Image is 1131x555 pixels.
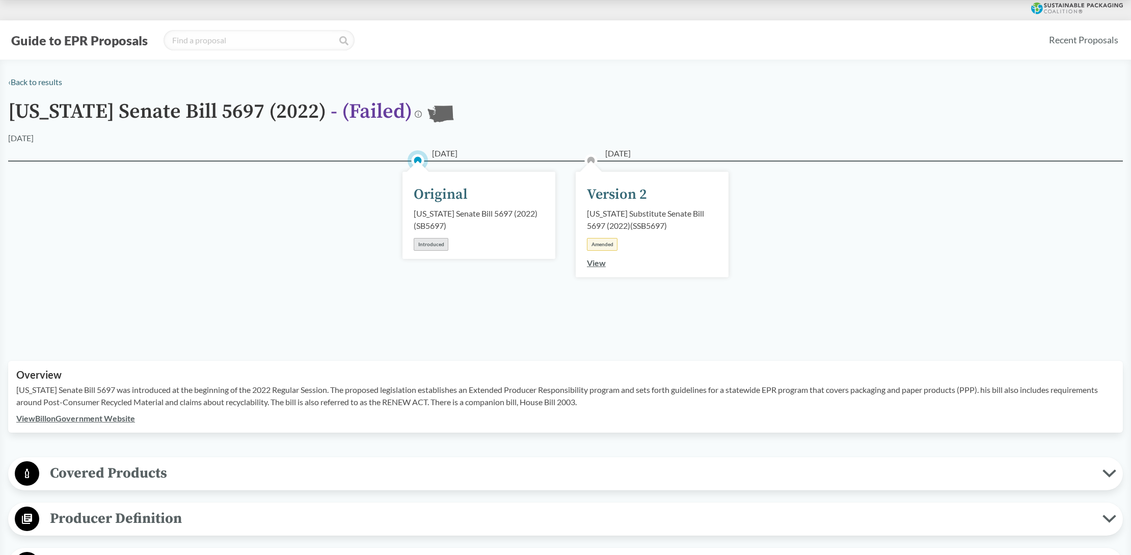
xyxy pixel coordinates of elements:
[164,30,355,50] input: Find a proposal
[12,506,1119,532] button: Producer Definition
[432,147,457,160] span: [DATE]
[587,207,717,232] div: [US_STATE] Substitute Senate Bill 5697 (2022) ( SSB5697 )
[8,77,62,87] a: ‹Back to results
[39,462,1102,485] span: Covered Products
[414,238,448,251] div: Introduced
[12,461,1119,487] button: Covered Products
[605,147,631,160] span: [DATE]
[8,132,34,144] div: [DATE]
[16,384,1115,408] p: [US_STATE] Senate Bill 5697 was introduced at the beginning of the 2022 Regular Session. The prop...
[16,369,1115,381] h2: Overview
[1044,29,1123,51] a: Recent Proposals
[8,100,412,132] h1: [US_STATE] Senate Bill 5697 (2022)
[39,507,1102,530] span: Producer Definition
[16,413,135,423] a: ViewBillonGovernment Website
[414,184,468,205] div: Original
[8,32,151,48] button: Guide to EPR Proposals
[587,238,617,251] div: Amended
[414,207,544,232] div: [US_STATE] Senate Bill 5697 (2022) ( SB5697 )
[587,184,647,205] div: Version 2
[331,99,412,124] span: - ( Failed )
[587,258,606,268] a: View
